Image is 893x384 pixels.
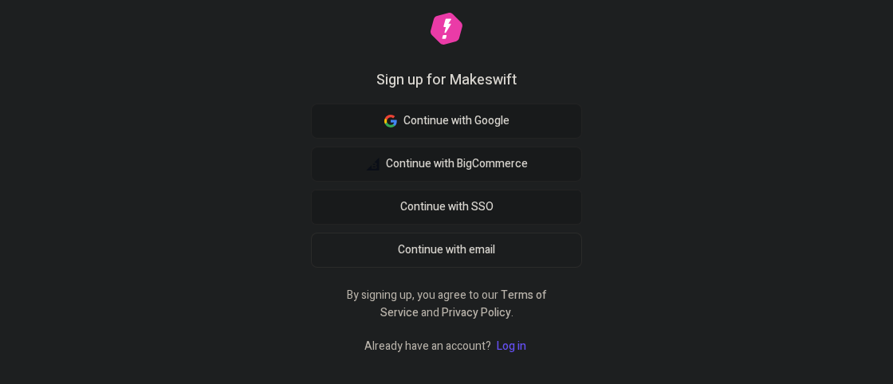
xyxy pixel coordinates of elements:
[380,287,547,321] a: Terms of Service
[364,338,529,355] p: Already have an account?
[311,233,582,268] button: Continue with email
[442,304,511,321] a: Privacy Policy
[403,112,509,130] span: Continue with Google
[494,338,529,355] a: Log in
[311,147,582,182] button: Continue with BigCommerce
[311,190,582,225] a: Continue with SSO
[398,241,495,259] span: Continue with email
[311,104,582,139] button: Continue with Google
[341,287,552,322] p: By signing up, you agree to our and .
[376,70,517,91] h1: Sign up for Makeswift
[386,155,528,173] span: Continue with BigCommerce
